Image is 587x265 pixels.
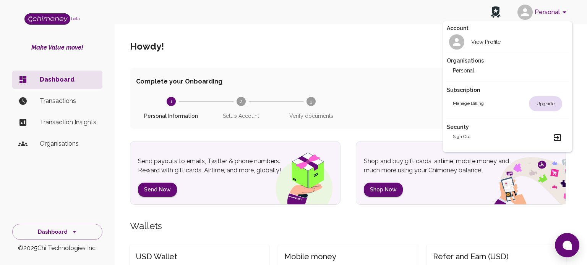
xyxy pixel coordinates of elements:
[453,67,474,74] h2: Personal
[471,38,501,46] h2: View Profile
[453,100,484,108] h2: Manage billing
[447,123,569,131] h2: Security
[529,96,562,111] div: Upgrade
[447,57,569,64] h2: Organisations
[447,24,569,32] h2: Account
[447,86,569,94] h2: Subscription
[555,233,579,257] button: Open chat window
[453,133,471,142] h2: Sign out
